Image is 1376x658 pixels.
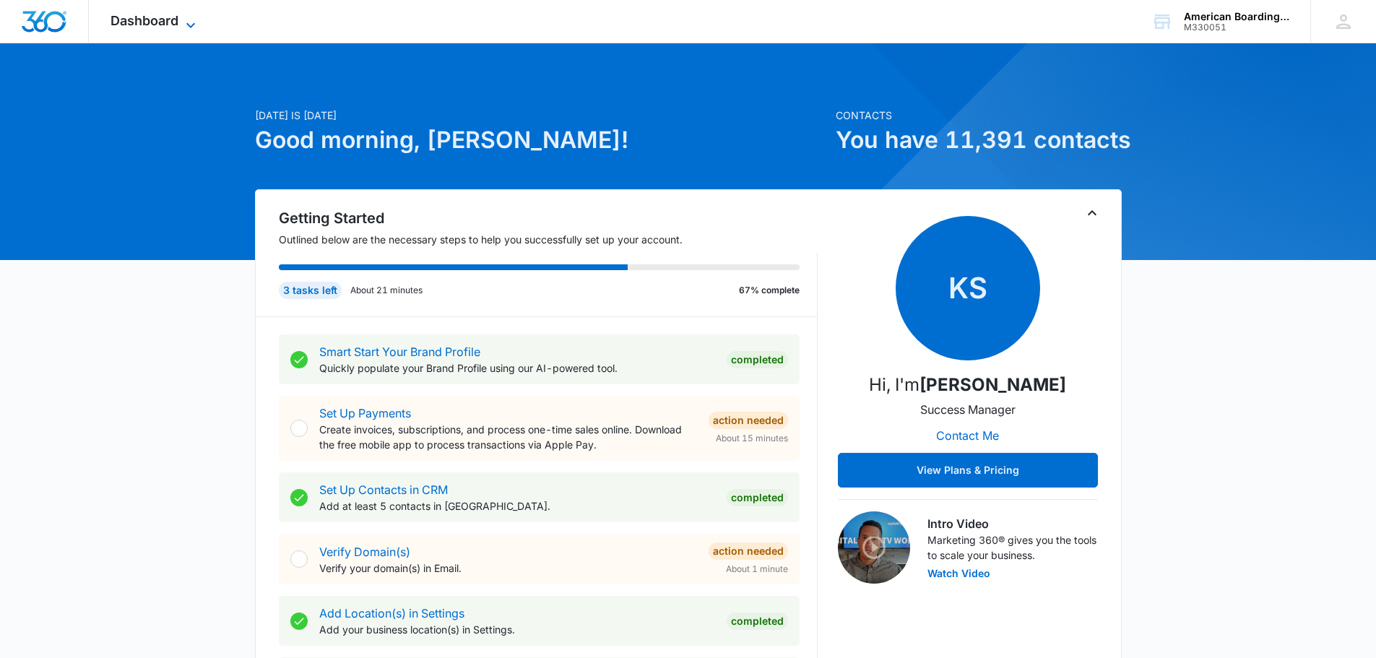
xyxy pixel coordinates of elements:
p: Outlined below are the necessary steps to help you successfully set up your account. [279,232,818,247]
button: Contact Me [922,418,1013,453]
p: 67% complete [739,284,800,297]
a: Smart Start Your Brand Profile [319,345,480,359]
a: Set Up Contacts in CRM [319,482,448,497]
h1: You have 11,391 contacts [836,123,1122,157]
h2: Getting Started [279,207,818,229]
div: Completed [727,489,788,506]
p: Create invoices, subscriptions, and process one-time sales online. Download the free mobile app t... [319,422,697,452]
a: Set Up Payments [319,406,411,420]
p: Add at least 5 contacts in [GEOGRAPHIC_DATA]. [319,498,715,514]
span: Dashboard [111,13,178,28]
p: Verify your domain(s) in Email. [319,560,697,576]
div: 3 tasks left [279,282,342,299]
div: account id [1184,22,1289,33]
span: About 1 minute [726,563,788,576]
button: View Plans & Pricing [838,453,1098,488]
span: KS [896,216,1040,360]
span: About 15 minutes [716,432,788,445]
button: Watch Video [927,568,990,579]
h1: Good morning, [PERSON_NAME]! [255,123,827,157]
p: Add your business location(s) in Settings. [319,622,715,637]
p: Success Manager [920,401,1016,418]
div: Completed [727,612,788,630]
div: Action Needed [709,542,788,560]
h3: Intro Video [927,515,1098,532]
p: Hi, I'm [869,372,1066,398]
a: Verify Domain(s) [319,545,410,559]
img: Intro Video [838,511,910,584]
p: Contacts [836,108,1122,123]
button: Toggle Collapse [1083,204,1101,222]
div: account name [1184,11,1289,22]
div: Action Needed [709,412,788,429]
p: About 21 minutes [350,284,423,297]
div: Completed [727,351,788,368]
p: Marketing 360® gives you the tools to scale your business. [927,532,1098,563]
p: [DATE] is [DATE] [255,108,827,123]
a: Add Location(s) in Settings [319,606,464,620]
strong: [PERSON_NAME] [920,374,1066,395]
p: Quickly populate your Brand Profile using our AI-powered tool. [319,360,715,376]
